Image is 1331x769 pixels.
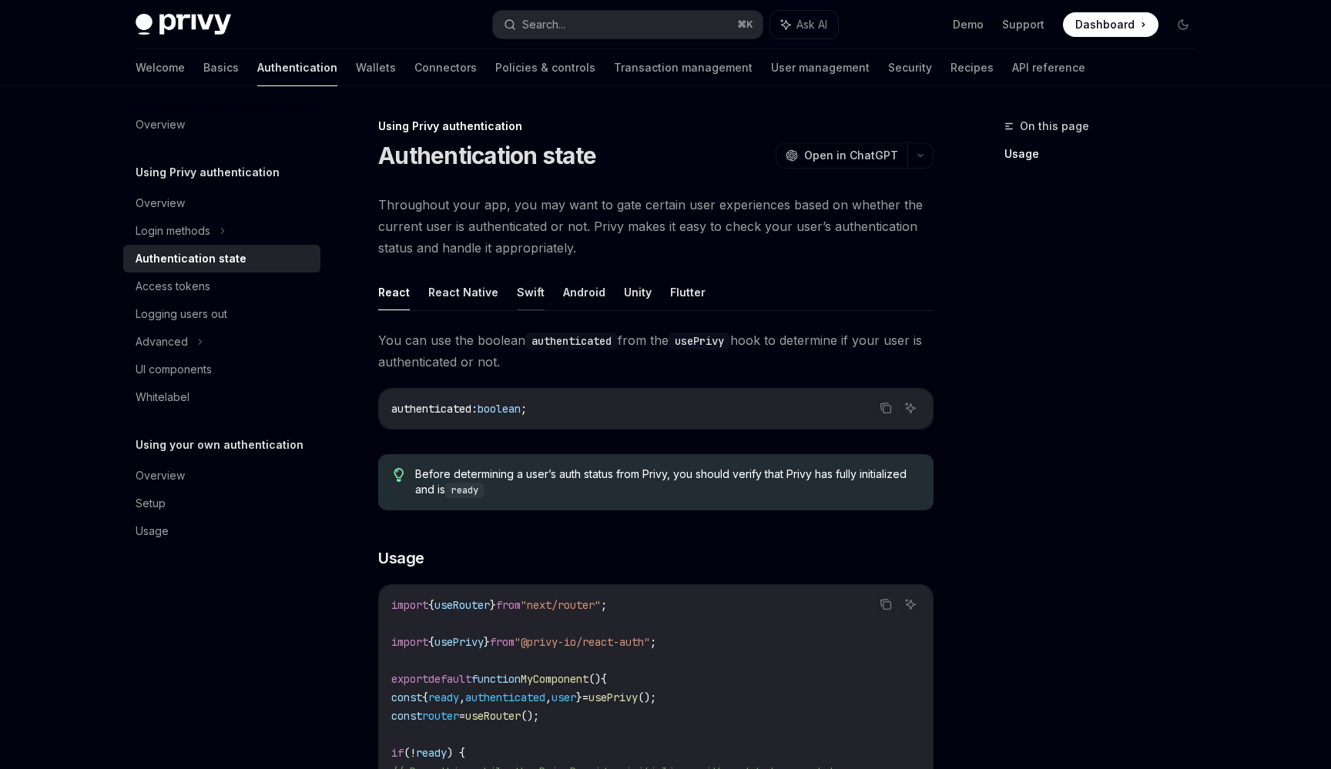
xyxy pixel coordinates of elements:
[521,672,588,686] span: MyComponent
[136,466,185,485] div: Overview
[410,746,416,760] span: !
[1012,49,1085,86] a: API reference
[650,635,656,649] span: ;
[771,49,870,86] a: User management
[428,274,498,310] button: React Native
[888,49,932,86] a: Security
[136,305,227,323] div: Logging users out
[136,222,210,240] div: Login methods
[123,517,320,545] a: Usage
[804,148,898,163] span: Open in ChatGPT
[588,672,601,686] span: ()
[123,462,320,490] a: Overview
[515,635,650,649] span: "@privy-io/react-auth"
[588,690,638,704] span: usePrivy
[428,690,459,704] span: ready
[445,483,484,498] code: ready
[521,709,539,723] span: ();
[356,49,396,86] a: Wallets
[136,277,210,296] div: Access tokens
[136,360,212,379] div: UI components
[378,119,934,134] div: Using Privy authentication
[1171,12,1195,37] button: Toggle dark mode
[601,672,607,686] span: {
[900,594,920,614] button: Ask AI
[123,300,320,328] a: Logging users out
[136,163,280,182] h5: Using Privy authentication
[521,598,601,612] span: "next/router"
[391,598,428,612] span: import
[391,672,428,686] span: export
[391,402,471,416] span: authenticated
[624,274,652,310] button: Unity
[484,635,490,649] span: }
[669,333,730,349] code: usePrivy
[638,690,656,704] span: ();
[447,746,465,760] span: ) {
[953,17,984,32] a: Demo
[391,635,428,649] span: import
[378,547,424,569] span: Usage
[123,356,320,383] a: UI components
[136,436,303,454] h5: Using your own authentication
[493,11,763,38] button: Search...⌘K
[136,194,185,212] div: Overview
[428,635,434,649] span: {
[394,468,404,482] svg: Tip
[378,142,596,169] h1: Authentication state
[136,115,185,134] div: Overview
[123,111,320,139] a: Overview
[428,598,434,612] span: {
[136,522,169,540] div: Usage
[1063,12,1158,37] a: Dashboard
[614,49,753,86] a: Transaction management
[496,598,521,612] span: from
[203,49,239,86] a: Basics
[404,746,410,760] span: (
[428,672,471,686] span: default
[459,690,465,704] span: ,
[136,494,166,513] div: Setup
[471,672,521,686] span: function
[1002,17,1044,32] a: Support
[459,709,465,723] span: =
[563,274,605,310] button: Android
[416,746,447,760] span: ready
[576,690,582,704] span: }
[123,272,320,300] a: Access tokens
[525,333,618,349] code: authenticated
[478,402,521,416] span: boolean
[136,49,185,86] a: Welcome
[582,690,588,704] span: =
[136,333,188,351] div: Advanced
[136,14,231,35] img: dark logo
[123,383,320,411] a: Whitelabel
[517,274,545,310] button: Swift
[378,329,934,373] span: You can use the boolean from the hook to determine if your user is authenticated or not.
[414,49,477,86] a: Connectors
[490,598,496,612] span: }
[123,189,320,217] a: Overview
[601,598,607,612] span: ;
[521,402,527,416] span: ;
[422,709,459,723] span: router
[391,746,404,760] span: if
[123,490,320,517] a: Setup
[378,274,410,310] button: React
[465,690,545,704] span: authenticated
[136,388,189,406] div: Whitelabel
[391,709,422,723] span: const
[434,635,484,649] span: usePrivy
[136,249,246,268] div: Authentication state
[776,142,907,169] button: Open in ChatGPT
[1004,142,1208,166] a: Usage
[670,274,706,310] button: Flutter
[415,466,918,498] span: Before determining a user’s auth status from Privy, you should verify that Privy has fully initia...
[876,398,896,418] button: Copy the contents from the code block
[552,690,576,704] span: user
[378,194,934,259] span: Throughout your app, you may want to gate certain user experiences based on whether the current u...
[123,245,320,272] a: Authentication state
[434,598,490,612] span: useRouter
[471,402,478,416] span: :
[257,49,337,86] a: Authentication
